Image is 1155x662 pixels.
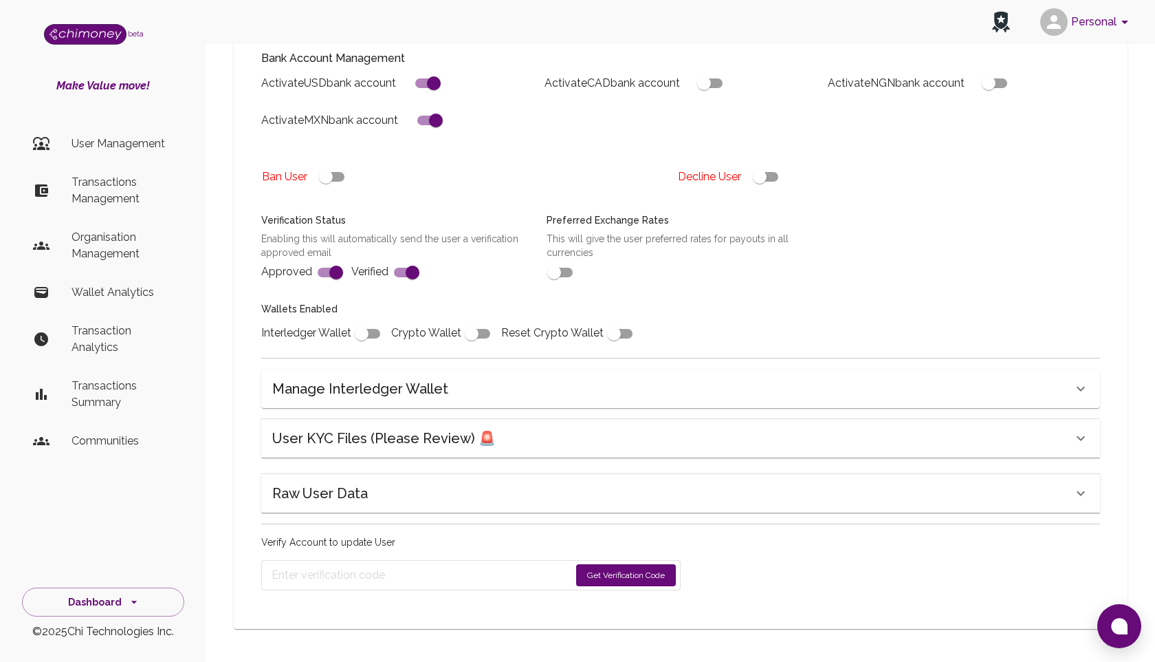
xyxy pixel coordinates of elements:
div: Approved Verified [245,197,530,286]
button: Dashboard [22,588,184,617]
p: Wallet Analytics [71,284,173,301]
button: Open chat window [1097,604,1141,648]
p: Verify Account to update User [261,535,681,549]
h6: Verification Status [261,213,530,228]
button: Get Verification Code [576,564,676,586]
div: Raw User Data [261,474,1100,513]
p: Transactions Summary [71,378,173,411]
h6: Activate USD bank account [261,74,396,93]
div: Manage Interledger Wallet [261,370,1100,408]
h6: User KYC Files (Please Review) 🚨 [272,427,496,449]
h6: Activate MXN bank account [261,111,398,130]
h6: Manage Interledger Wallet [272,378,448,400]
p: User Management [71,136,173,152]
input: Enter verification code [272,564,570,586]
p: Ban User [262,169,307,185]
p: Bank Account Management [261,50,1100,67]
h6: Activate NGN bank account [828,74,965,93]
p: This will give the user preferred rates for payouts in all currencies [547,232,815,259]
p: Transactions Management [71,174,173,207]
p: Transaction Analytics [71,323,173,356]
img: Logo [44,24,126,45]
h6: Wallets Enabled [261,302,672,317]
p: Enabling this will automatically send the user a verification approved email [261,232,530,259]
span: beta [128,30,144,38]
div: User KYC Files (Please Review) 🚨 [261,419,1100,458]
h6: Preferred Exchange Rates [547,213,815,228]
div: Interledger Wallet Crypto Wallet Reset Crypto Wallet [245,286,672,347]
p: Communities [71,433,173,449]
h6: Raw User Data [272,482,368,504]
p: Decline User [678,169,741,185]
p: Organisation Management [71,229,173,262]
h6: Activate CAD bank account [544,74,680,93]
button: account of current user [1035,4,1138,40]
